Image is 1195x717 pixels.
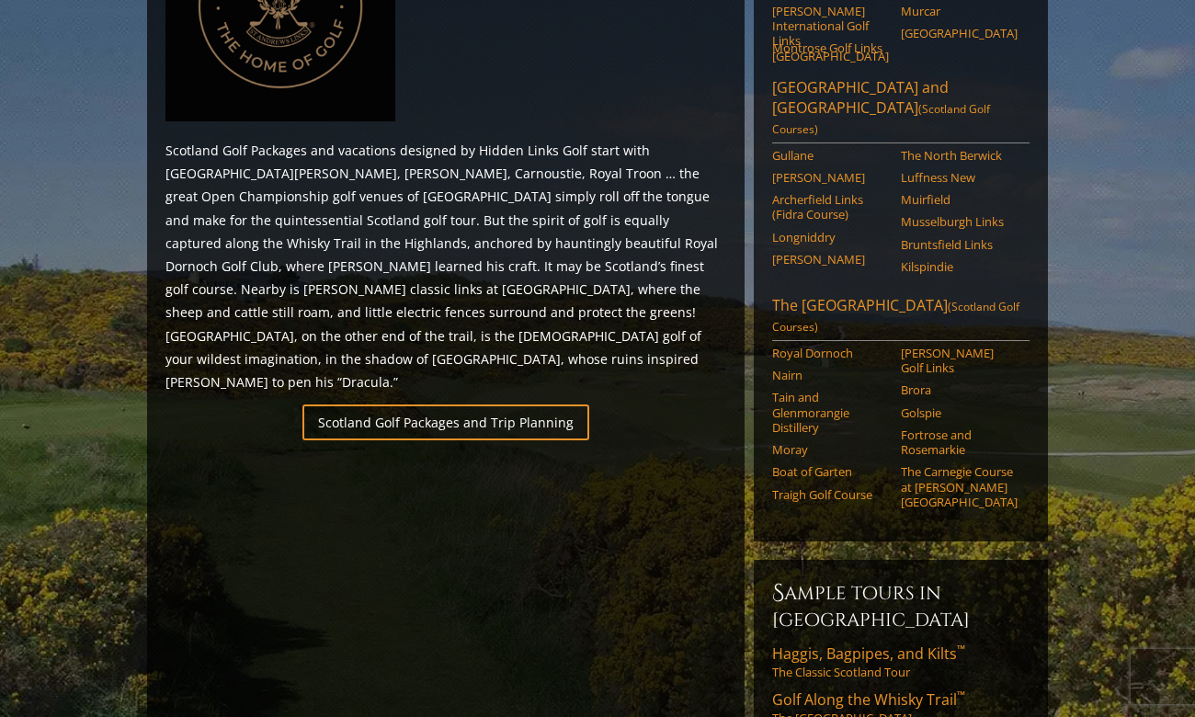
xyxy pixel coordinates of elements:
a: [PERSON_NAME] International Golf Links [GEOGRAPHIC_DATA] [772,4,889,63]
a: Longniddry [772,230,889,245]
a: Brora [901,382,1018,397]
a: Nairn [772,368,889,382]
sup: ™ [957,688,965,703]
span: (Scotland Golf Courses) [772,299,1019,335]
a: Fortrose and Rosemarkie [901,427,1018,458]
a: Golspie [901,405,1018,420]
a: Archerfield Links (Fidra Course) [772,192,889,222]
a: Boat of Garten [772,464,889,479]
a: [PERSON_NAME] Golf Links [901,346,1018,376]
a: Royal Dornoch [772,346,889,360]
a: Murcar [901,4,1018,18]
a: [GEOGRAPHIC_DATA] [901,26,1018,40]
a: [PERSON_NAME] [772,170,889,185]
a: Montrose Golf Links [772,40,889,55]
span: Golf Along the Whisky Trail [772,689,965,710]
a: The Carnegie Course at [PERSON_NAME][GEOGRAPHIC_DATA] [901,464,1018,509]
a: Moray [772,442,889,457]
a: Gullane [772,148,889,163]
a: Muirfield [901,192,1018,207]
p: Scotland Golf Packages and vacations designed by Hidden Links Golf start with [GEOGRAPHIC_DATA][P... [165,139,726,393]
span: (Scotland Golf Courses) [772,101,990,137]
a: Tain and Glenmorangie Distillery [772,390,889,435]
span: Haggis, Bagpipes, and Kilts [772,643,965,664]
a: Musselburgh Links [901,214,1018,229]
a: [GEOGRAPHIC_DATA] and [GEOGRAPHIC_DATA](Scotland Golf Courses) [772,77,1030,143]
a: Kilspindie [901,259,1018,274]
a: The [GEOGRAPHIC_DATA](Scotland Golf Courses) [772,295,1030,341]
a: Traigh Golf Course [772,487,889,502]
a: Bruntsfield Links [901,237,1018,252]
a: Luffness New [901,170,1018,185]
a: The North Berwick [901,148,1018,163]
a: Haggis, Bagpipes, and Kilts™The Classic Scotland Tour [772,643,1030,680]
sup: ™ [957,642,965,657]
a: [PERSON_NAME] [772,252,889,267]
h6: Sample Tours in [GEOGRAPHIC_DATA] [772,578,1030,632]
a: Scotland Golf Packages and Trip Planning [302,404,589,440]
